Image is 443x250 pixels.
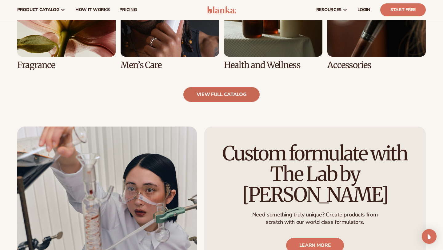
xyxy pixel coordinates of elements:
[252,219,378,226] p: scratch with our world class formulators.
[357,7,370,12] span: LOGIN
[221,143,409,205] h2: Custom formulate with The Lab by [PERSON_NAME]
[75,7,110,12] span: How It Works
[183,87,260,102] a: view full catalog
[119,7,137,12] span: pricing
[422,229,437,244] div: Open Intercom Messenger
[252,211,378,218] p: Need something truly unique? Create products from
[316,7,341,12] span: resources
[380,3,426,16] a: Start Free
[17,7,59,12] span: product catalog
[207,6,236,14] img: logo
